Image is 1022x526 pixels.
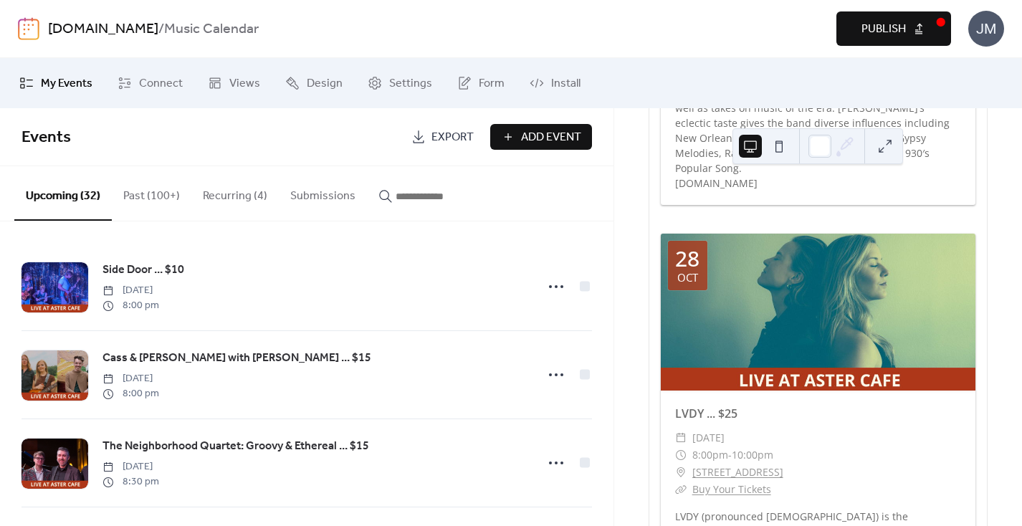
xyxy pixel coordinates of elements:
[139,75,183,92] span: Connect
[728,446,732,464] span: -
[102,371,159,386] span: [DATE]
[675,481,687,498] div: ​
[102,298,159,313] span: 8:00 pm
[102,261,184,279] a: Side Door ... $10
[357,64,443,102] a: Settings
[519,64,591,102] a: Install
[479,75,505,92] span: Form
[48,16,158,43] a: [DOMAIN_NAME]
[112,166,191,219] button: Past (100+)
[197,64,271,102] a: Views
[102,438,369,455] span: The Neighborhood Quartet: Groovy & Ethereal ... $15
[732,446,773,464] span: 10:00pm
[307,75,343,92] span: Design
[14,166,112,221] button: Upcoming (32)
[446,64,515,102] a: Form
[675,429,687,446] div: ​
[677,272,698,283] div: Oct
[18,17,39,40] img: logo
[102,437,369,456] a: The Neighborhood Quartet: Groovy & Ethereal ... $15
[389,75,432,92] span: Settings
[22,122,71,153] span: Events
[692,464,783,481] a: [STREET_ADDRESS]
[102,459,159,474] span: [DATE]
[102,349,371,368] a: Cass & [PERSON_NAME] with [PERSON_NAME] ... $15
[692,429,725,446] span: [DATE]
[279,166,367,219] button: Submissions
[191,166,279,219] button: Recurring (4)
[968,11,1004,47] div: JM
[490,124,592,150] button: Add Event
[102,283,159,298] span: [DATE]
[692,482,771,496] a: Buy Your Tickets
[41,75,92,92] span: My Events
[431,129,474,146] span: Export
[102,474,159,489] span: 8:30 pm
[107,64,194,102] a: Connect
[675,248,699,269] div: 28
[102,350,371,367] span: Cass & [PERSON_NAME] with [PERSON_NAME] ... $15
[836,11,951,46] button: Publish
[102,386,159,401] span: 8:00 pm
[551,75,581,92] span: Install
[9,64,103,102] a: My Events
[692,446,728,464] span: 8:00pm
[401,124,484,150] a: Export
[274,64,353,102] a: Design
[675,464,687,481] div: ​
[164,16,259,43] b: Music Calendar
[229,75,260,92] span: Views
[521,129,581,146] span: Add Event
[158,16,164,43] b: /
[861,21,906,38] span: Publish
[675,446,687,464] div: ​
[675,406,737,421] a: LVDY ... $25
